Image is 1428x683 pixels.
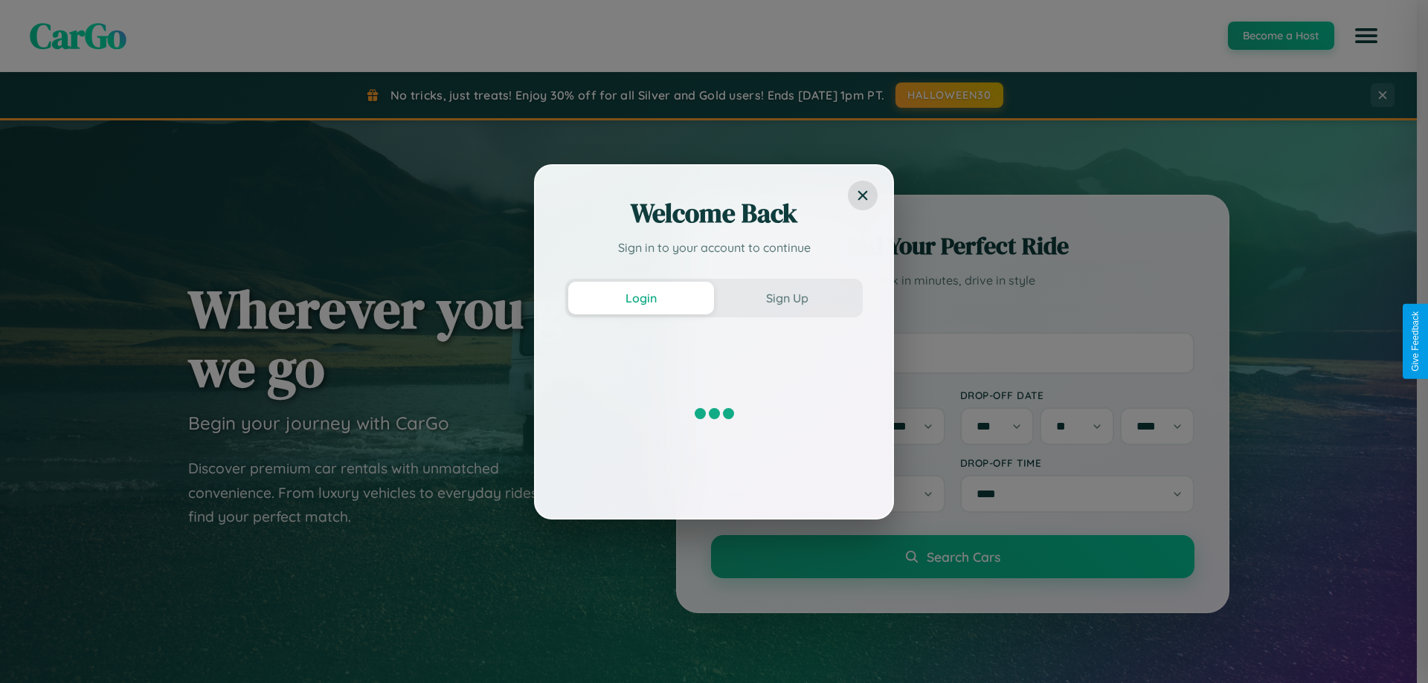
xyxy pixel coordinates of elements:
h2: Welcome Back [565,195,863,231]
button: Login [568,282,714,314]
iframe: Intercom live chat [15,632,51,668]
p: Sign in to your account to continue [565,239,863,256]
button: Sign Up [714,282,860,314]
div: Give Feedback [1410,311,1421,372]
